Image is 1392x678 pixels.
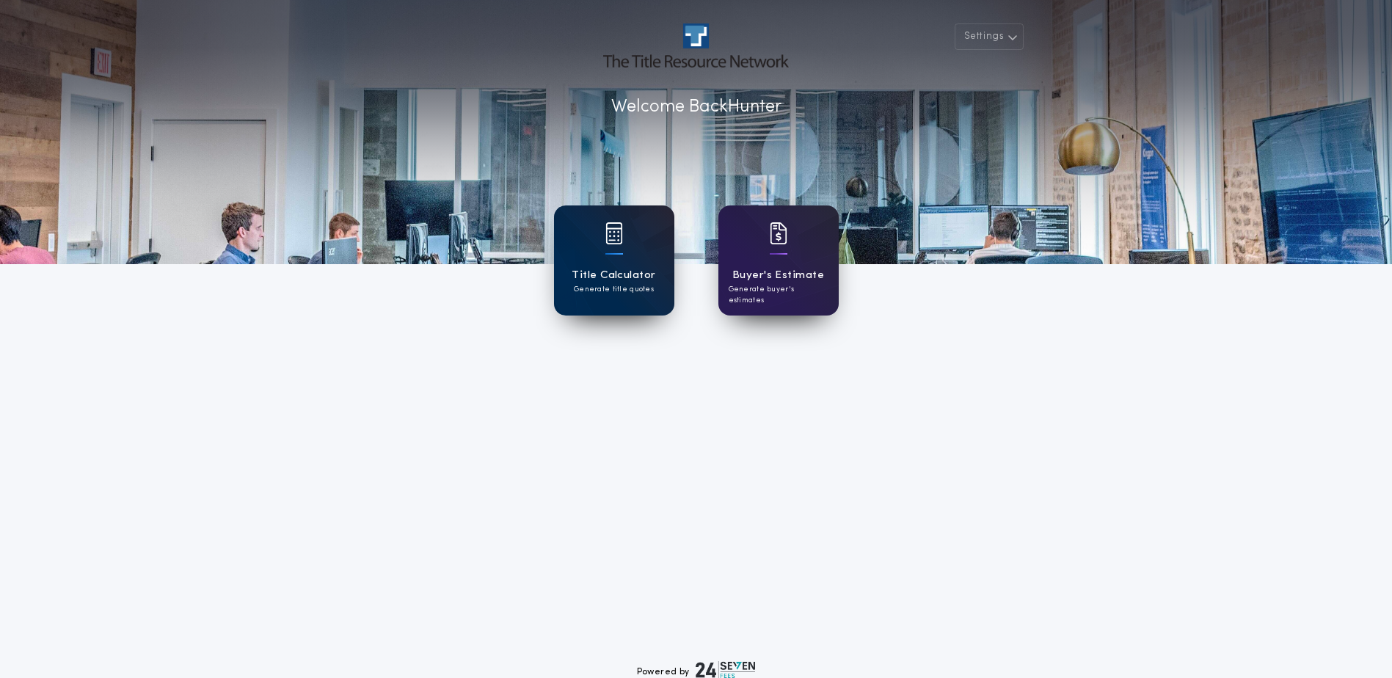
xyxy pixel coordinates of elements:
a: card iconTitle CalculatorGenerate title quotes [554,205,674,316]
p: Generate title quotes [574,284,654,295]
h1: Title Calculator [572,267,655,284]
img: account-logo [603,23,788,68]
p: Generate buyer's estimates [729,284,828,306]
a: card iconBuyer's EstimateGenerate buyer's estimates [718,205,839,316]
img: card icon [770,222,787,244]
button: Settings [955,23,1024,50]
h1: Buyer's Estimate [732,267,824,284]
p: Welcome Back Hunter [611,94,781,120]
img: card icon [605,222,623,244]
